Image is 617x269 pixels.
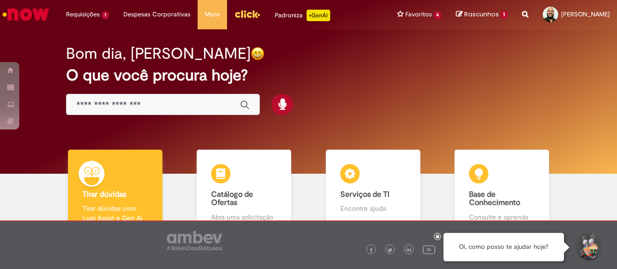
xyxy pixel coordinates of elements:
h2: O que você procura hoje? [66,67,550,84]
img: ServiceNow [1,5,51,24]
button: Iniciar Conversa de Suporte [574,233,603,262]
span: More [205,10,220,19]
p: Tirar dúvidas com Lupi Assist e Gen Ai [82,204,148,223]
a: Tirar dúvidas Tirar dúvidas com Lupi Assist e Gen Ai [51,150,180,233]
img: logo_footer_ambev_rotulo_gray.png [167,231,222,250]
p: Abra uma solicitação [211,212,277,222]
span: 1 [102,11,109,19]
span: Requisições [66,10,100,19]
p: +GenAi [307,10,330,21]
span: Despesas Corporativas [123,10,190,19]
a: Catálogo de Ofertas Abra uma solicitação [180,150,309,233]
img: logo_footer_youtube.png [423,243,435,256]
img: logo_footer_twitter.png [388,248,392,253]
div: Oi, como posso te ajudar hoje? [443,233,564,261]
span: [PERSON_NAME] [561,10,610,18]
a: Rascunhos [456,10,508,19]
img: logo_footer_linkedin.png [406,247,411,253]
p: Encontre ajuda [340,204,406,213]
a: Base de Conhecimento Consulte e aprenda [438,150,567,233]
p: Consulte e aprenda [469,212,535,222]
img: click_logo_yellow_360x200.png [234,7,260,21]
h2: Bom dia, [PERSON_NAME] [66,45,251,62]
a: Serviços de TI Encontre ajuda [308,150,438,233]
b: Serviços de TI [340,190,389,199]
b: Base de Conhecimento [469,190,520,208]
b: Catálogo de Ofertas [211,190,253,208]
img: happy-face.png [251,47,265,61]
img: logo_footer_facebook.png [369,248,374,253]
span: Favoritos [405,10,432,19]
span: 4 [434,11,442,19]
b: Tirar dúvidas [82,190,126,199]
div: Padroniza [275,10,330,21]
span: Rascunhos [464,10,499,19]
span: 1 [500,11,508,19]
